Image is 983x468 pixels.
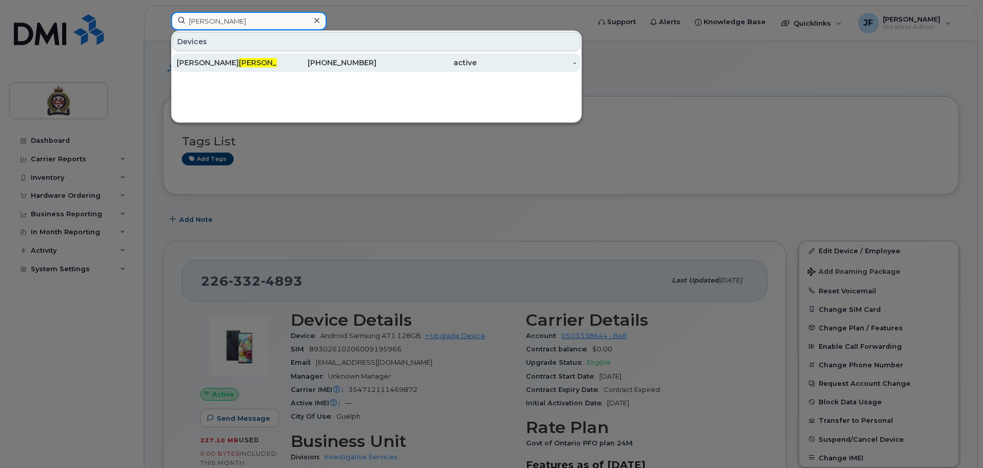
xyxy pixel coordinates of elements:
a: [PERSON_NAME][PERSON_NAME][PHONE_NUMBER]active- [173,53,580,72]
div: Devices [173,32,580,51]
div: [PERSON_NAME] [177,58,277,68]
span: [PERSON_NAME] [239,58,301,67]
div: - [477,58,577,68]
div: active [376,58,477,68]
div: [PHONE_NUMBER] [277,58,377,68]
